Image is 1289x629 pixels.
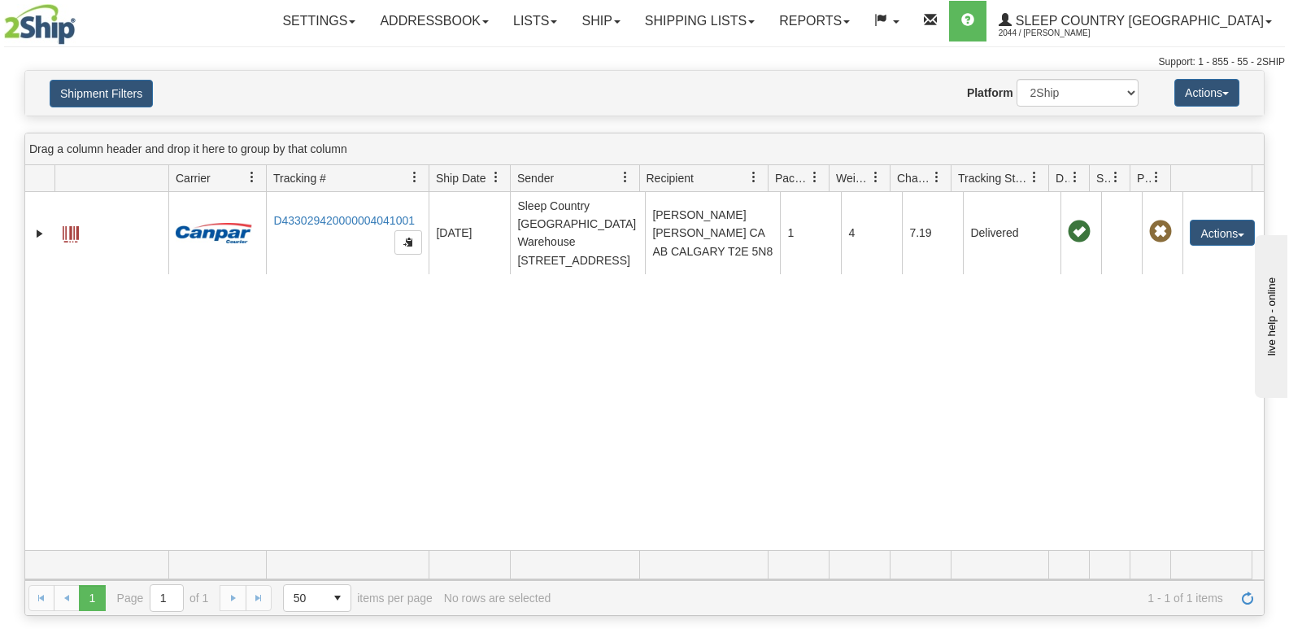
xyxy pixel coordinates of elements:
a: Refresh [1235,585,1261,611]
div: No rows are selected [444,592,551,605]
td: 7.19 [902,192,963,274]
td: Sleep Country [GEOGRAPHIC_DATA] Warehouse [STREET_ADDRESS] [510,192,645,274]
td: 4 [841,192,902,274]
a: Pickup Status filter column settings [1143,164,1170,191]
td: [PERSON_NAME] [PERSON_NAME] CA AB CALGARY T2E 5N8 [645,192,780,274]
a: Expand [32,225,48,242]
span: select [324,585,351,611]
span: Charge [897,170,931,186]
a: Tracking Status filter column settings [1021,164,1048,191]
td: [DATE] [429,192,510,274]
td: Delivered [963,192,1060,274]
a: Tracking # filter column settings [401,164,429,191]
a: Reports [767,1,862,41]
span: Weight [836,170,870,186]
span: Page 1 [79,585,105,611]
span: Sender [517,170,554,186]
span: Pickup Status [1137,170,1151,186]
a: Shipping lists [633,1,767,41]
span: Page sizes drop down [283,584,351,612]
img: logo2044.jpg [4,4,76,45]
span: 50 [294,590,315,606]
input: Page 1 [150,585,183,611]
div: live help - online [12,14,150,26]
a: Settings [270,1,368,41]
a: Recipient filter column settings [740,164,768,191]
td: 1 [780,192,841,274]
img: 14 - Canpar [176,223,252,243]
span: Carrier [176,170,211,186]
button: Actions [1174,79,1239,107]
span: items per page [283,584,433,612]
a: Ship [569,1,632,41]
a: Label [63,219,79,245]
iframe: chat widget [1252,231,1287,397]
a: Sleep Country [GEOGRAPHIC_DATA] 2044 / [PERSON_NAME] [986,1,1284,41]
a: Lists [501,1,569,41]
div: Support: 1 - 855 - 55 - 2SHIP [4,55,1285,69]
a: Delivery Status filter column settings [1061,164,1089,191]
span: Pickup Not Assigned [1149,221,1172,243]
span: 1 - 1 of 1 items [562,592,1223,605]
a: Shipment Issues filter column settings [1102,164,1130,191]
a: Charge filter column settings [923,164,951,191]
span: Sleep Country [GEOGRAPHIC_DATA] [1012,14,1264,28]
span: Ship Date [436,170,486,186]
span: Delivery Status [1056,170,1069,186]
span: Tracking Status [958,170,1029,186]
button: Copy to clipboard [394,230,422,255]
span: Page of 1 [117,584,209,612]
span: Packages [775,170,809,186]
span: Recipient [647,170,694,186]
span: 2044 / [PERSON_NAME] [999,25,1121,41]
a: Packages filter column settings [801,164,829,191]
label: Platform [967,85,1013,101]
span: Shipment Issues [1096,170,1110,186]
a: Ship Date filter column settings [482,164,510,191]
span: Tracking # [273,170,326,186]
button: Shipment Filters [50,80,153,107]
button: Actions [1190,220,1255,246]
a: Carrier filter column settings [238,164,266,191]
a: Sender filter column settings [612,164,639,191]
a: Addressbook [368,1,501,41]
span: On time [1068,221,1091,243]
a: Weight filter column settings [862,164,890,191]
a: D433029420000004041001 [273,214,415,227]
div: grid grouping header [25,133,1264,165]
